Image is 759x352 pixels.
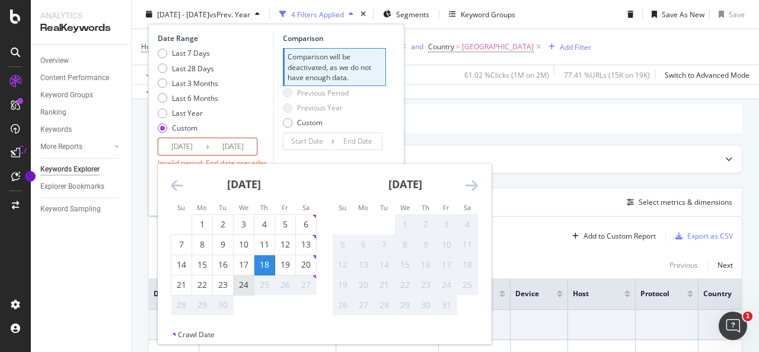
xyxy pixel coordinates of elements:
td: Not available. Friday, October 17, 2025 [436,255,457,275]
td: Not available. Tuesday, October 21, 2025 [374,275,395,295]
button: Select metrics & dimensions [622,195,732,210]
div: 28 [374,299,394,311]
a: More Reports [40,141,111,153]
button: [DATE] - [DATE]vsPrev. Year [141,5,264,24]
input: Start Date [158,138,206,155]
div: Calendar [158,164,491,329]
a: Ranking [40,106,123,119]
td: Not available. Thursday, October 23, 2025 [416,275,436,295]
div: 13 [296,239,316,250]
td: Not available. Monday, October 6, 2025 [353,234,374,255]
a: Overview [40,55,123,67]
div: RealKeywords [40,21,122,35]
span: Device [515,288,539,299]
td: Choose Monday, September 15, 2025 as your check-out date. It’s available. [192,255,213,275]
td: Not available. Tuesday, October 28, 2025 [374,295,395,315]
td: Not available. Friday, October 31, 2025 [436,295,457,315]
div: Previous [669,260,698,270]
div: 77.41 % URLs ( 15K on 19K ) [564,69,650,80]
span: 1 [743,312,752,321]
div: 30 [416,299,436,311]
div: Keyword Sampling [40,203,101,215]
td: Choose Monday, September 22, 2025 as your check-out date. It’s available. [192,275,213,295]
small: We [239,203,248,212]
div: 14 [374,259,394,271]
div: 9 [416,239,436,250]
td: Not available. Tuesday, October 14, 2025 [374,255,395,275]
td: Choose Tuesday, September 9, 2025 as your check-out date. It’s available. [213,234,234,255]
div: 28 [171,299,192,311]
div: 26 [333,299,353,311]
div: Date Range [158,33,270,43]
td: Not available. Friday, October 3, 2025 [436,214,457,234]
div: Last 6 Months [158,93,218,103]
button: Previous [669,258,698,272]
span: Date [154,288,170,299]
input: End Date [334,133,382,150]
div: Last 6 Months [172,93,218,103]
strong: [DATE] [388,177,422,191]
div: Select metrics & dimensions [639,197,732,207]
div: 4 [254,218,275,230]
div: Crawl Date [178,329,215,340]
a: Explorer Bookmarks [40,180,123,193]
button: Switch to Advanced Mode [660,65,750,84]
div: 15 [192,259,212,271]
div: Custom [283,118,349,128]
small: We [400,203,410,212]
td: Not available. Wednesday, October 1, 2025 [395,214,416,234]
div: 18 [457,259,477,271]
div: Custom [297,118,323,128]
div: Next [717,260,733,270]
span: Protocol [640,288,669,299]
td: Not available. Saturday, October 4, 2025 [457,214,478,234]
div: Explorer Bookmarks [40,180,104,193]
div: Last 3 Months [158,78,218,88]
strong: [DATE] [227,177,261,191]
td: Not available. Saturday, October 18, 2025 [457,255,478,275]
div: 25 [457,279,477,291]
td: Selected as start date. Thursday, September 18, 2025 [254,255,275,275]
small: Fr [443,203,449,212]
div: More Reports [40,141,82,153]
div: 6 [353,239,374,250]
small: Th [260,203,268,212]
div: Comparison will be deactivated, as we do not have enough data. [283,48,386,85]
td: Not available. Monday, September 29, 2025 [192,295,213,315]
td: Choose Monday, September 1, 2025 as your check-out date. It’s available. [192,214,213,234]
button: Save As New [647,5,704,24]
td: Choose Saturday, September 13, 2025 as your check-out date. It’s available. [296,234,317,255]
div: and [411,42,423,52]
button: Save [714,5,745,24]
button: Apply [141,65,176,84]
div: Move forward to switch to the next month. [465,178,478,193]
a: Keywords Explorer [40,163,123,176]
div: Previous Period [297,88,349,98]
td: Choose Friday, September 5, 2025 as your check-out date. It’s available. [275,214,296,234]
div: Last 7 Days [158,48,218,58]
div: 61.02 % Clicks ( 1M on 2M ) [464,69,549,80]
div: 25 [254,279,275,291]
td: Choose Friday, September 19, 2025 as your check-out date. It’s available. [275,255,296,275]
button: Next [717,258,733,272]
a: Keyword Groups [40,89,123,102]
td: Not available. Friday, October 10, 2025 [436,234,457,255]
div: Keywords [40,123,72,136]
span: [GEOGRAPHIC_DATA] [462,39,534,55]
div: 2 [416,218,436,230]
a: Keywords [40,123,123,136]
div: 26 [275,279,295,291]
small: Sa [302,203,310,212]
div: 20 [353,279,374,291]
small: Tu [219,203,227,212]
td: Not available. Saturday, October 11, 2025 [457,234,478,255]
div: Ranking [40,106,66,119]
td: Choose Thursday, September 4, 2025 as your check-out date. It’s available. [254,214,275,234]
div: Last 28 Days [158,63,218,73]
div: Save As New [662,9,704,19]
div: 21 [171,279,192,291]
div: 16 [416,259,436,271]
td: Not available. Friday, October 24, 2025 [436,275,457,295]
div: 17 [436,259,457,271]
div: 5 [333,239,353,250]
